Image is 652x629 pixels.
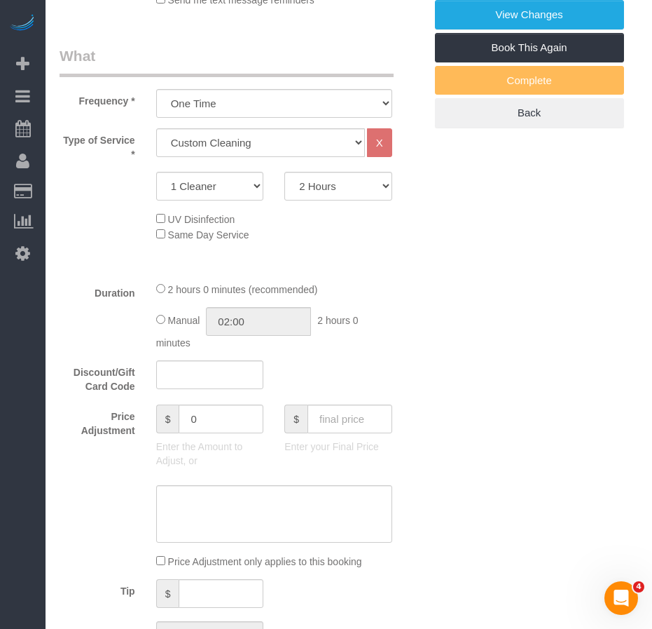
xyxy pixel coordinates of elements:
span: 2 hours 0 minutes [156,315,359,349]
label: Price Adjustment [49,405,146,438]
label: Frequency * [49,89,146,108]
span: $ [284,405,307,433]
span: Price Adjustment only applies to this booking [168,556,362,567]
p: Enter your Final Price [284,440,392,454]
span: UV Disinfection [168,214,235,225]
label: Type of Service * [49,128,146,161]
span: $ [156,579,179,608]
label: Discount/Gift Card Code [49,360,146,393]
img: Automaid Logo [8,14,36,34]
legend: What [60,46,394,77]
span: Same Day Service [168,229,249,241]
span: 4 [633,581,644,593]
span: 2 hours 0 minutes (recommended) [168,284,318,295]
a: Book This Again [435,33,624,62]
input: final price [307,405,392,433]
iframe: Intercom live chat [604,581,638,615]
p: Enter the Amount to Adjust, or [156,440,264,468]
span: $ [156,405,179,433]
label: Tip [49,579,146,598]
span: Manual [168,315,200,326]
a: Back [435,98,624,128]
label: Duration [49,281,146,300]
